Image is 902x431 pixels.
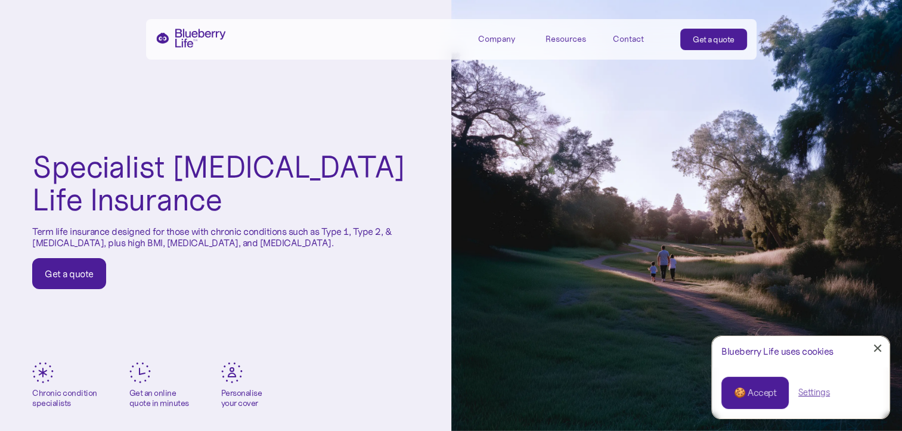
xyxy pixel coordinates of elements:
div: Blueberry Life uses cookies [721,346,880,357]
a: Contact [613,29,667,48]
a: Settings [798,386,830,399]
div: Personalise your cover [221,388,262,408]
div: Resources [545,34,586,44]
div: Close Cookie Popup [878,348,878,349]
div: Get a quote [693,33,734,45]
a: 🍪 Accept [721,377,789,409]
a: home [156,29,226,48]
h1: Specialist [MEDICAL_DATA] Life Insurance [32,151,419,216]
div: Company [478,29,532,48]
a: Get a quote [32,258,106,289]
div: 🍪 Accept [734,386,776,399]
div: Chronic condition specialists [32,388,97,408]
div: Get a quote [45,268,94,280]
p: Term life insurance designed for those with chronic conditions such as Type 1, Type 2, & [MEDICAL... [32,226,419,249]
a: Close Cookie Popup [866,336,889,360]
div: Company [478,34,515,44]
div: Resources [545,29,599,48]
div: Get an online quote in minutes [129,388,189,408]
a: Get a quote [680,29,747,50]
div: Contact [613,34,644,44]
